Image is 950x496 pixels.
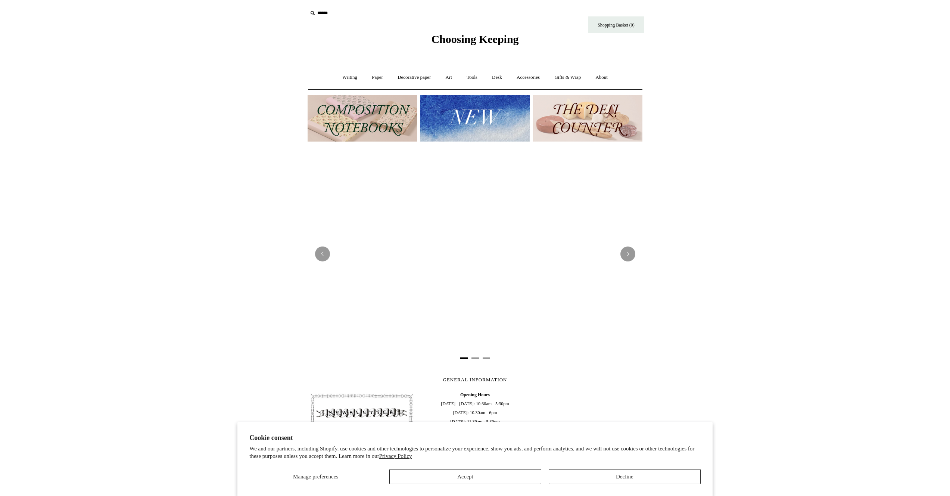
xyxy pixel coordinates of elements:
[588,16,644,33] a: Shopping Basket (0)
[460,68,484,87] a: Tools
[336,68,364,87] a: Writing
[483,357,490,359] button: Page 3
[589,68,614,87] a: About
[620,247,635,261] button: Next
[548,68,588,87] a: Gifts & Wrap
[460,392,490,397] b: Opening Hours
[533,95,642,142] img: The Deli Counter
[365,68,390,87] a: Paper
[308,149,643,359] img: 20250131 INSIDE OF THE SHOP.jpg__PID:b9484a69-a10a-4bde-9e8d-1408d3d5e6ad
[510,68,546,87] a: Accessories
[308,390,416,437] img: pf-4db91bb9--1305-Newsletter-Button_1200x.jpg
[431,39,518,44] a: Choosing Keeping
[485,68,509,87] a: Desk
[379,453,412,459] a: Privacy Policy
[471,357,479,359] button: Page 2
[443,377,507,382] span: GENERAL INFORMATION
[308,95,417,142] img: 202302 Composition ledgers.jpg__PID:69722ee6-fa44-49dd-a067-31375e5d54ec
[421,390,529,462] span: [DATE] - [DATE]: 10:30am - 5:30pm [DATE]: 10.30am - 6pm [DATE]: 11.30am - 5.30pm 020 7613 3842
[431,33,518,45] span: Choosing Keeping
[249,434,701,442] h2: Cookie consent
[549,469,701,484] button: Decline
[439,68,459,87] a: Art
[460,357,468,359] button: Page 1
[249,445,701,460] p: We and our partners, including Shopify, use cookies and other technologies to personalize your ex...
[249,469,382,484] button: Manage preferences
[391,68,437,87] a: Decorative paper
[420,95,530,142] img: New.jpg__PID:f73bdf93-380a-4a35-bcfe-7823039498e1
[389,469,541,484] button: Accept
[315,247,330,261] button: Previous
[293,474,338,480] span: Manage preferences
